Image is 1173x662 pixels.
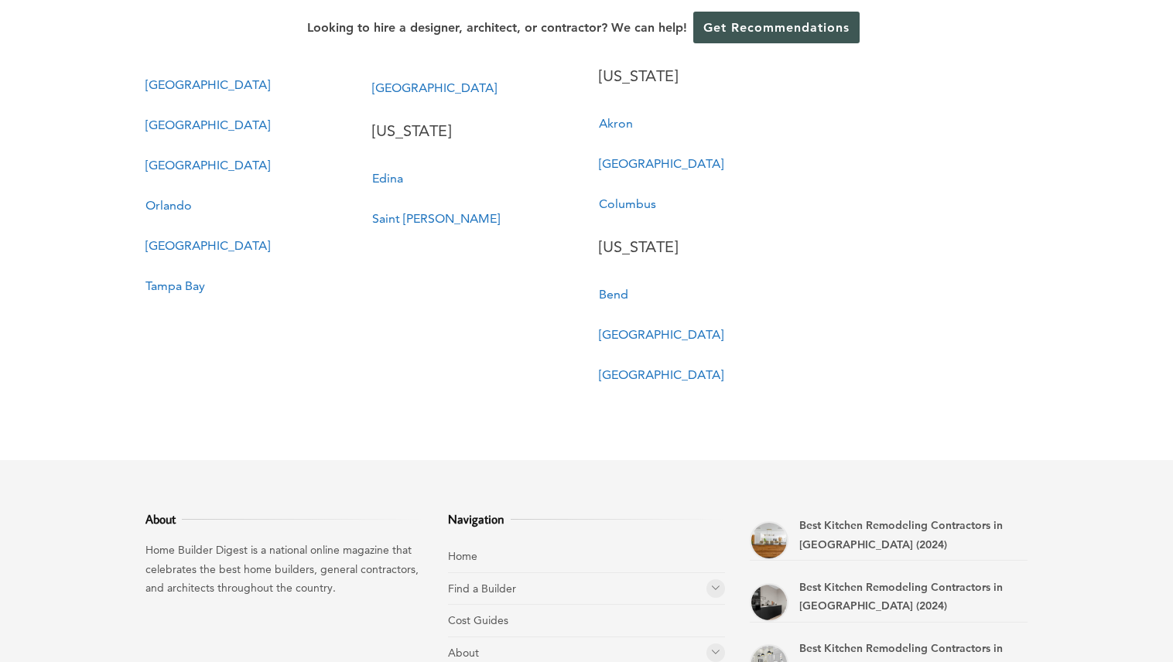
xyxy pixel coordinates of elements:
[599,116,633,131] a: Akron
[145,158,270,172] a: [GEOGRAPHIC_DATA]
[145,278,205,293] a: Tampa Bay
[599,63,801,90] p: [US_STATE]
[448,510,726,528] h3: Navigation
[799,518,1003,551] a: Best Kitchen Remodeling Contractors in [GEOGRAPHIC_DATA] (2024)
[799,580,1003,613] a: Best Kitchen Remodeling Contractors in [GEOGRAPHIC_DATA] (2024)
[448,549,477,563] a: Home
[145,238,270,253] a: [GEOGRAPHIC_DATA]
[599,287,628,302] a: Bend
[145,510,423,528] h3: About
[1096,585,1154,643] iframe: Drift Widget Chat Controller
[599,156,723,171] a: [GEOGRAPHIC_DATA]
[372,171,403,186] a: Edina
[599,234,801,261] p: [US_STATE]
[750,583,788,622] a: Best Kitchen Remodeling Contractors in Plantation (2024)
[372,211,500,226] a: Saint [PERSON_NAME]
[448,646,479,660] a: About
[750,521,788,560] a: Best Kitchen Remodeling Contractors in Doral (2024)
[372,80,497,95] a: [GEOGRAPHIC_DATA]
[599,196,656,211] a: Columbus
[599,367,723,382] a: [GEOGRAPHIC_DATA]
[145,198,192,213] a: Orlando
[599,327,723,342] a: [GEOGRAPHIC_DATA]
[693,12,860,43] a: Get Recommendations
[145,77,270,92] a: [GEOGRAPHIC_DATA]
[372,118,574,145] p: [US_STATE]
[448,582,516,595] a: Find a Builder
[145,541,423,598] p: Home Builder Digest is a national online magazine that celebrates the best home builders, general...
[448,613,508,627] a: Cost Guides
[145,118,270,132] a: [GEOGRAPHIC_DATA]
